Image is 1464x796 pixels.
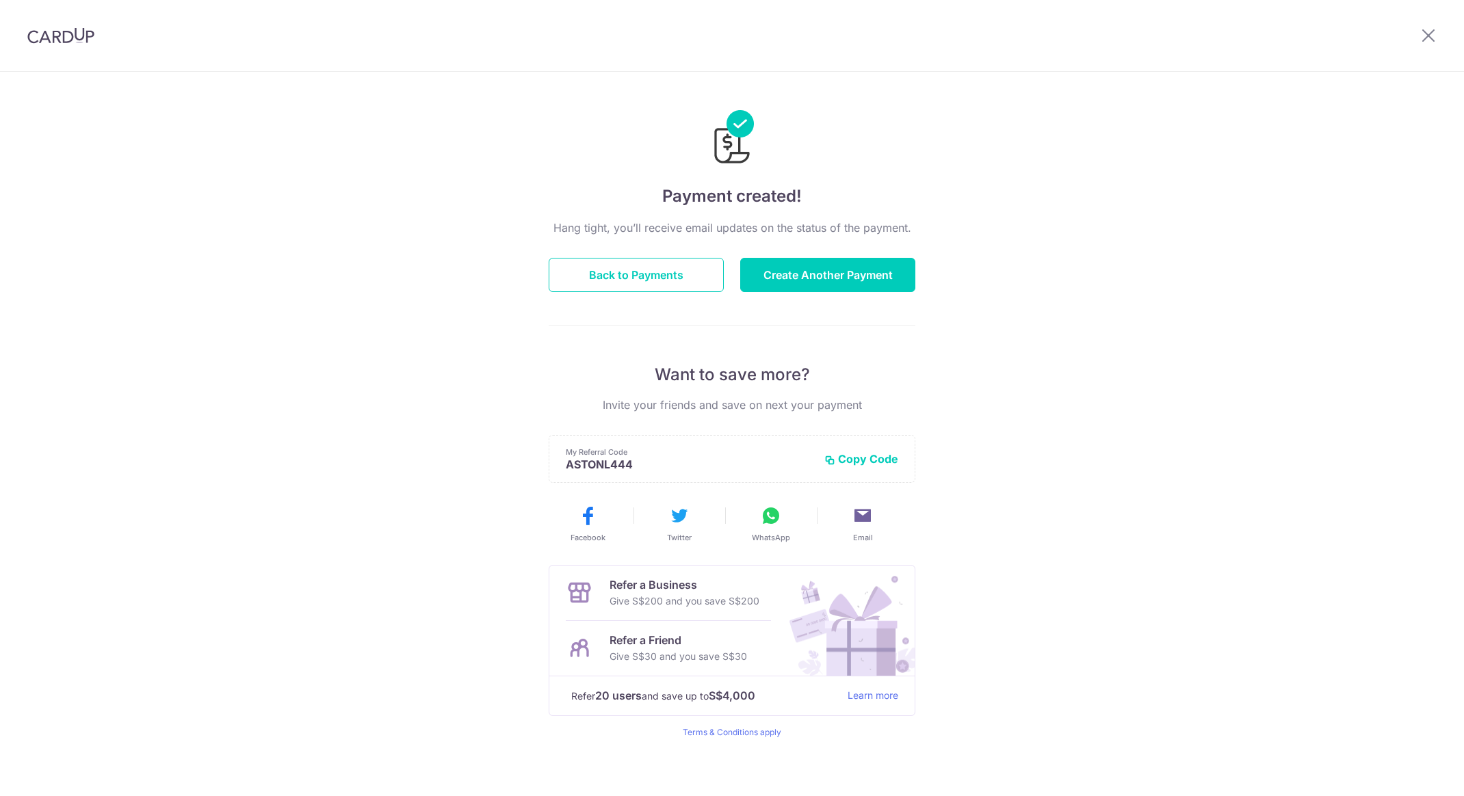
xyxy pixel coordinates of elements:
[776,566,915,676] img: Refer
[610,648,747,665] p: Give S$30 and you save S$30
[595,687,642,704] strong: 20 users
[853,532,873,543] span: Email
[610,593,759,609] p: Give S$200 and you save S$200
[549,364,915,386] p: Want to save more?
[547,505,628,543] button: Facebook
[566,457,813,471] p: ASTONL444
[710,110,754,168] img: Payments
[824,452,898,466] button: Copy Code
[610,632,747,648] p: Refer a Friend
[683,727,781,737] a: Terms & Conditions apply
[27,27,94,44] img: CardUp
[639,505,720,543] button: Twitter
[571,687,837,704] p: Refer and save up to
[566,447,813,457] p: My Referral Code
[709,687,755,704] strong: S$4,000
[549,258,724,292] button: Back to Payments
[549,397,915,413] p: Invite your friends and save on next your payment
[822,505,903,543] button: Email
[667,532,692,543] span: Twitter
[549,184,915,209] h4: Payment created!
[610,576,759,593] p: Refer a Business
[752,532,790,543] span: WhatsApp
[848,687,898,704] a: Learn more
[731,505,811,543] button: WhatsApp
[549,220,915,236] p: Hang tight, you’ll receive email updates on the status of the payment.
[571,532,605,543] span: Facebook
[740,258,915,292] button: Create Another Payment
